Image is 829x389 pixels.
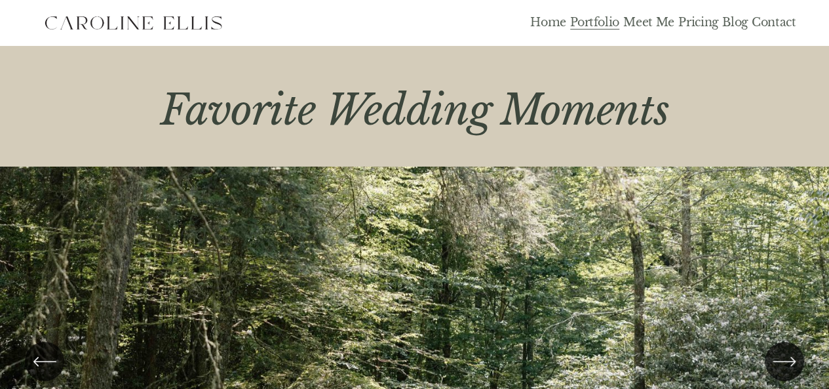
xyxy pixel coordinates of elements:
[530,16,566,31] a: Home
[161,85,669,136] em: Favorite Wedding Moments
[33,7,233,39] img: Western North Carolina Faith Based Elopement Photographer
[752,16,796,31] a: Contact
[25,342,64,381] button: Previous
[722,16,748,31] a: Blog
[765,342,804,381] button: Next
[623,16,674,31] a: Meet Me
[570,16,619,31] a: Portfolio
[678,16,718,31] a: Pricing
